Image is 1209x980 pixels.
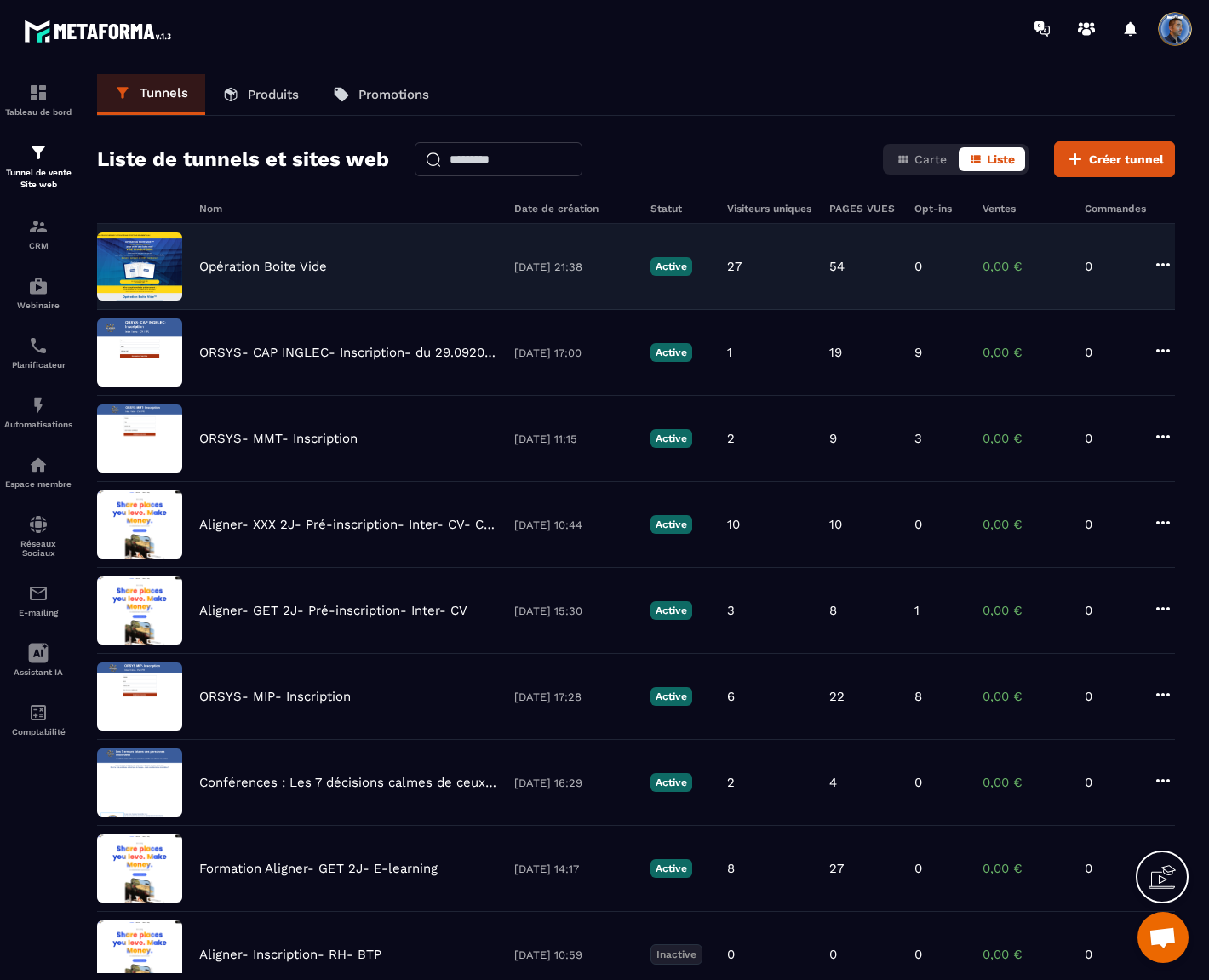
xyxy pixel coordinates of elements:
a: automationsautomationsWebinaire [4,263,72,323]
p: 6 [727,689,735,704]
p: 10 [829,517,842,532]
h6: Commandes [1085,203,1146,215]
p: 0 [914,517,922,532]
p: ORSYS- MMT- Inscription [199,431,358,446]
a: accountantaccountantComptabilité [4,690,72,749]
img: formation [28,216,49,237]
h6: Date de création [514,203,633,215]
p: 0,00 € [983,861,1068,876]
p: 0,00 € [983,603,1068,618]
img: automations [28,455,49,475]
a: social-networksocial-networkRéseaux Sociaux [4,501,72,570]
p: 0 [1085,775,1136,790]
a: formationformationTableau de bord [4,70,72,129]
img: image [97,748,182,817]
p: Active [650,429,692,448]
img: image [97,404,182,473]
h6: Ventes [983,203,1068,215]
p: 2 [727,431,735,446]
p: Espace membre [4,479,72,489]
img: image [97,232,182,301]
h6: Statut [650,203,710,215]
img: automations [28,395,49,415]
a: automationsautomationsEspace membre [4,442,72,501]
p: 0,00 € [983,775,1068,790]
img: image [97,834,182,903]
p: 8 [727,861,735,876]
p: [DATE] 17:00 [514,347,633,359]
p: [DATE] 10:44 [514,519,633,531]
p: 0 [914,947,922,962]
a: automationsautomationsAutomatisations [4,382,72,442]
p: Webinaire [4,301,72,310]
p: 0 [1085,517,1136,532]
p: 0 [1085,603,1136,618]
p: Active [650,257,692,276]
p: 1 [914,603,920,618]
img: formation [28,142,49,163]
p: Inactive [650,944,702,965]
h6: PAGES VUES [829,203,897,215]
p: Assistant IA [4,668,72,677]
p: 0,00 € [983,947,1068,962]
img: automations [28,276,49,296]
p: 0,00 € [983,345,1068,360]
p: Comptabilité [4,727,72,736]
span: Créer tunnel [1089,151,1164,168]
button: Carte [886,147,957,171]
img: scheduler [28,335,49,356]
p: CRM [4,241,72,250]
p: Active [650,859,692,878]
p: 27 [727,259,742,274]
p: Promotions [358,87,429,102]
span: Liste [987,152,1015,166]
button: Créer tunnel [1054,141,1175,177]
a: formationformationTunnel de vente Site web [4,129,72,203]
p: Conférences : Les 7 décisions calmes de ceux que rien ne déborde [199,775,497,790]
img: formation [28,83,49,103]
p: 0 [1085,345,1136,360]
img: image [97,318,182,387]
p: [DATE] 10:59 [514,948,633,961]
p: 54 [829,259,845,274]
p: 8 [829,603,837,618]
p: Active [650,601,692,620]
p: 0,00 € [983,259,1068,274]
p: Aligner- Inscription- RH- BTP [199,947,381,962]
img: accountant [28,702,49,723]
p: 0 [1085,861,1136,876]
p: E-mailing [4,608,72,617]
p: 0 [1085,689,1136,704]
p: 9 [829,431,837,446]
p: 0 [914,259,922,274]
p: Produits [248,87,299,102]
img: image [97,662,182,731]
p: 9 [914,345,922,360]
p: Formation Aligner- GET 2J- E-learning [199,861,438,876]
p: ORSYS- MIP- Inscription [199,689,351,704]
p: 10 [727,517,740,532]
img: logo [24,15,177,47]
p: 4 [829,775,837,790]
p: 0 [727,947,735,962]
p: [DATE] 21:38 [514,261,633,273]
p: Active [650,343,692,362]
a: Tunnels [97,74,205,115]
img: social-network [28,514,49,535]
a: schedulerschedulerPlanificateur [4,323,72,382]
button: Liste [959,147,1025,171]
p: Automatisations [4,420,72,429]
p: Tableau de bord [4,107,72,117]
p: [DATE] 14:17 [514,863,633,875]
p: [DATE] 17:28 [514,691,633,703]
p: 0 [829,947,837,962]
a: formationformationCRM [4,203,72,263]
p: 0,00 € [983,431,1068,446]
a: Produits [205,74,316,115]
img: email [28,583,49,604]
a: Assistant IA [4,630,72,690]
p: 19 [829,345,842,360]
h6: Visiteurs uniques [727,203,812,215]
p: Active [650,687,692,706]
p: Active [650,515,692,534]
